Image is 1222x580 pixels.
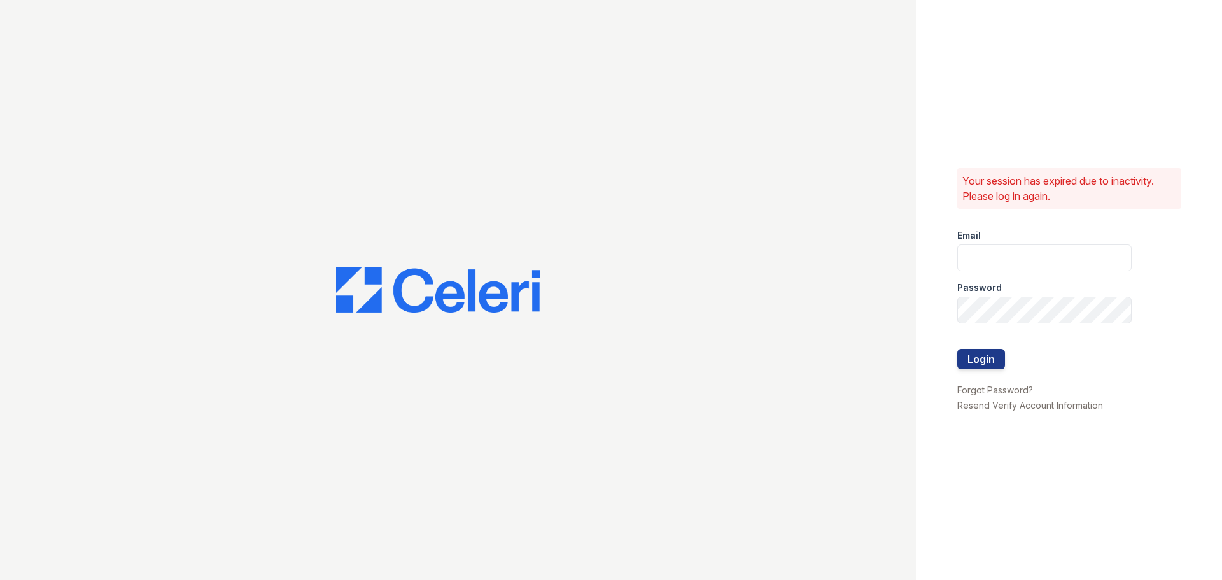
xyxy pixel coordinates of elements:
label: Password [957,281,1002,294]
img: CE_Logo_Blue-a8612792a0a2168367f1c8372b55b34899dd931a85d93a1a3d3e32e68fde9ad4.png [336,267,540,313]
p: Your session has expired due to inactivity. Please log in again. [962,173,1176,204]
a: Resend Verify Account Information [957,400,1103,411]
button: Login [957,349,1005,369]
label: Email [957,229,981,242]
a: Forgot Password? [957,385,1033,395]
